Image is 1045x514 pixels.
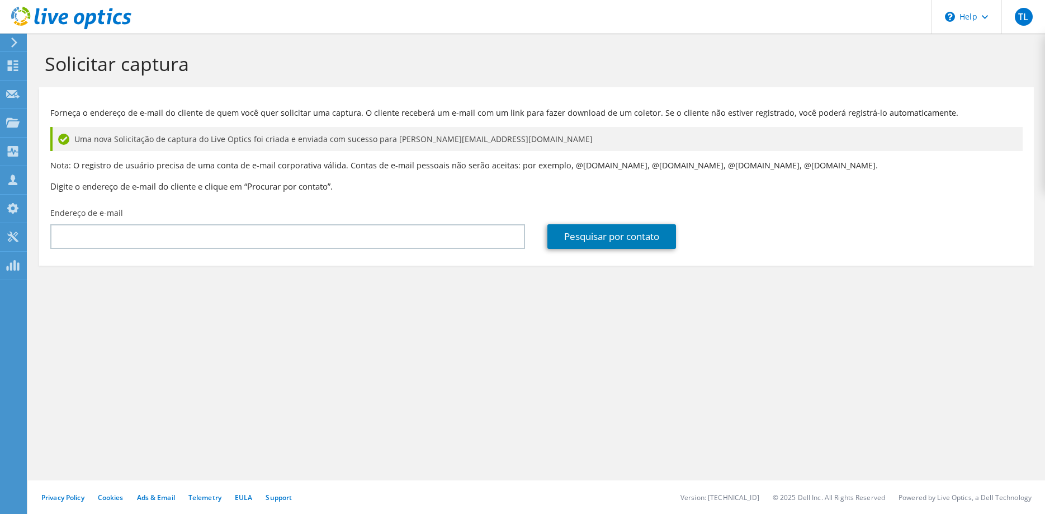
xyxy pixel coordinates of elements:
[266,493,292,502] a: Support
[235,493,252,502] a: EULA
[188,493,221,502] a: Telemetry
[1015,8,1033,26] span: TL
[50,180,1023,192] h3: Digite o endereço de e-mail do cliente e clique em “Procurar por contato”.
[899,493,1032,502] li: Powered by Live Optics, a Dell Technology
[50,159,1023,172] p: Nota: O registro de usuário precisa de uma conta de e-mail corporativa válida. Contas de e-mail p...
[98,493,124,502] a: Cookies
[50,208,123,219] label: Endereço de e-mail
[41,493,84,502] a: Privacy Policy
[773,493,885,502] li: © 2025 Dell Inc. All Rights Reserved
[547,224,676,249] a: Pesquisar por contato
[680,493,759,502] li: Version: [TECHNICAL_ID]
[45,52,1023,76] h1: Solicitar captura
[74,133,593,145] span: Uma nova Solicitação de captura do Live Optics foi criada e enviada com sucesso para [PERSON_NAME...
[945,12,955,22] svg: \n
[137,493,175,502] a: Ads & Email
[50,107,1023,119] p: Forneça o endereço de e-mail do cliente de quem você quer solicitar uma captura. O cliente recebe...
